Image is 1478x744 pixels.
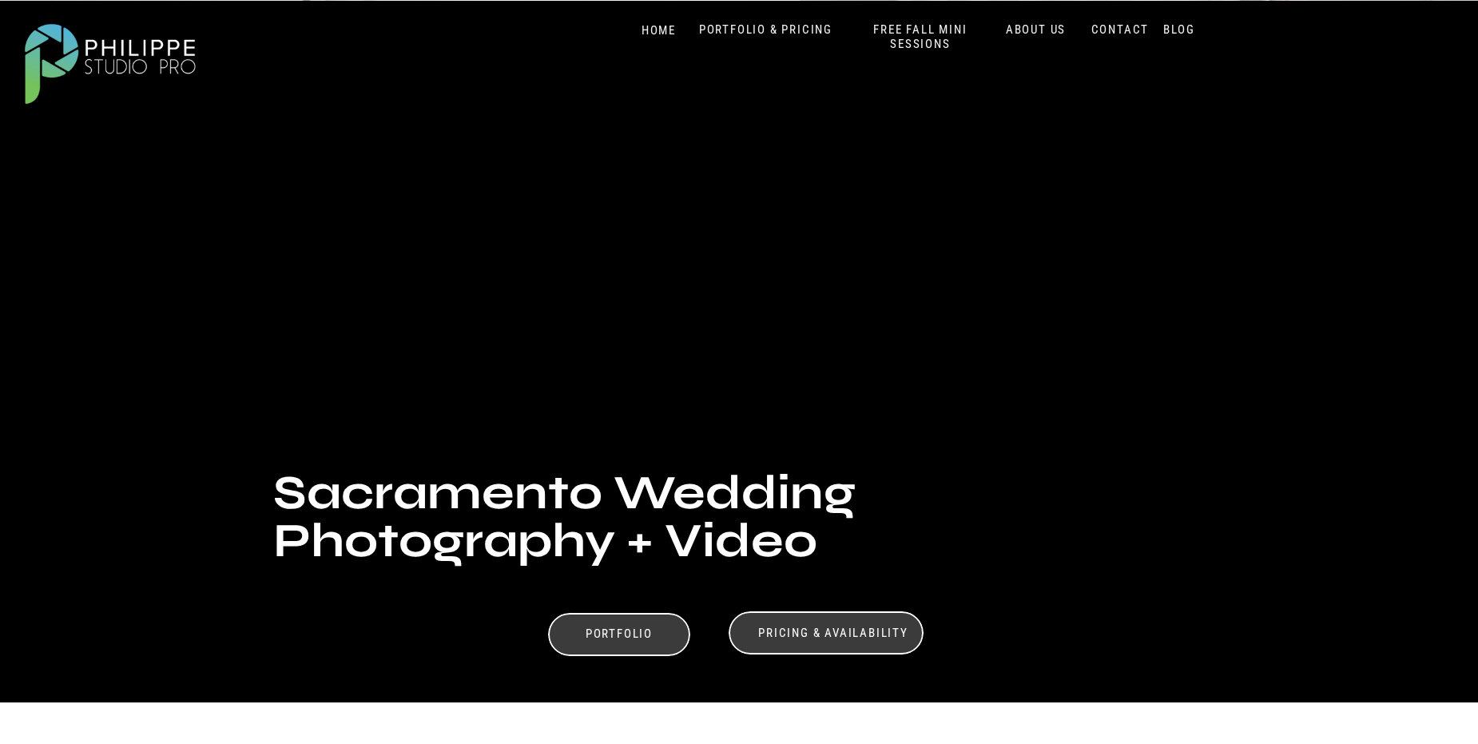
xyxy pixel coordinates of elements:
a: BLOG [1159,22,1199,38]
a: Pricing & Availability [753,626,913,641]
a: FREE FALL MINI SESSIONS [854,22,987,52]
a: CONTACT [1087,22,1153,38]
a: PORTFOLIO & PRICING [693,22,839,38]
a: ABOUT US [1002,22,1070,38]
a: HOME [625,23,693,38]
p: 70+ 5 Star reviews on Google & Yelp [900,595,1114,639]
h2: Don't just take our word for it [761,384,1223,538]
h1: Sacramento Wedding Photography + Video [273,469,1205,585]
a: Portfolio [564,627,674,646]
